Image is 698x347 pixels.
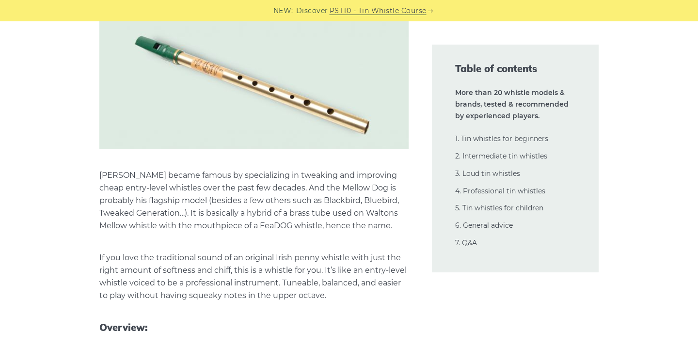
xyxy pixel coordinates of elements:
[273,5,293,16] span: NEW:
[99,252,409,302] p: If you love the traditional sound of an original Irish penny whistle with just the right amount o...
[455,134,548,143] a: 1. Tin whistles for beginners
[455,62,575,76] span: Table of contents
[455,187,545,195] a: 4. Professional tin whistles
[455,238,477,247] a: 7. Q&A
[296,5,328,16] span: Discover
[455,169,520,178] a: 3. Loud tin whistles
[99,322,409,333] span: Overview:
[455,221,513,230] a: 6. General advice
[455,204,543,212] a: 5. Tin whistles for children
[455,152,547,160] a: 2. Intermediate tin whistles
[99,169,409,232] p: [PERSON_NAME] became famous by specializing in tweaking and improving cheap entry-level whistles ...
[99,6,409,149] img: Mellow Dog Tin Whistle
[455,88,569,120] strong: More than 20 whistle models & brands, tested & recommended by experienced players.
[330,5,427,16] a: PST10 - Tin Whistle Course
